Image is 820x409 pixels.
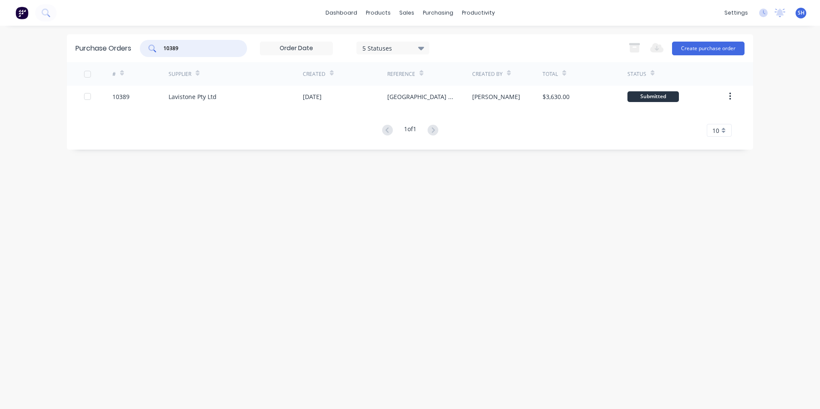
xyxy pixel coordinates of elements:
div: productivity [458,6,499,19]
div: purchasing [419,6,458,19]
img: Factory [15,6,28,19]
div: products [362,6,395,19]
div: [PERSON_NAME] [472,92,520,101]
div: [DATE] [303,92,322,101]
div: Purchase Orders [75,43,131,54]
div: $3,630.00 [543,92,570,101]
input: Order Date [260,42,332,55]
div: Created [303,70,326,78]
div: Lavistone Pty Ltd [169,92,217,101]
div: 1 of 1 [404,124,416,137]
div: Submitted [627,91,679,102]
button: Create purchase order [672,42,745,55]
div: [GEOGRAPHIC_DATA] 7704 [387,92,455,101]
div: Total [543,70,558,78]
span: SH [798,9,805,17]
div: sales [395,6,419,19]
div: # [112,70,116,78]
div: 10389 [112,92,130,101]
div: Status [627,70,646,78]
div: Created By [472,70,503,78]
span: 10 [712,126,719,135]
div: Supplier [169,70,191,78]
div: settings [720,6,752,19]
div: Reference [387,70,415,78]
a: dashboard [321,6,362,19]
div: 5 Statuses [362,43,424,52]
input: Search purchase orders... [163,44,234,53]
